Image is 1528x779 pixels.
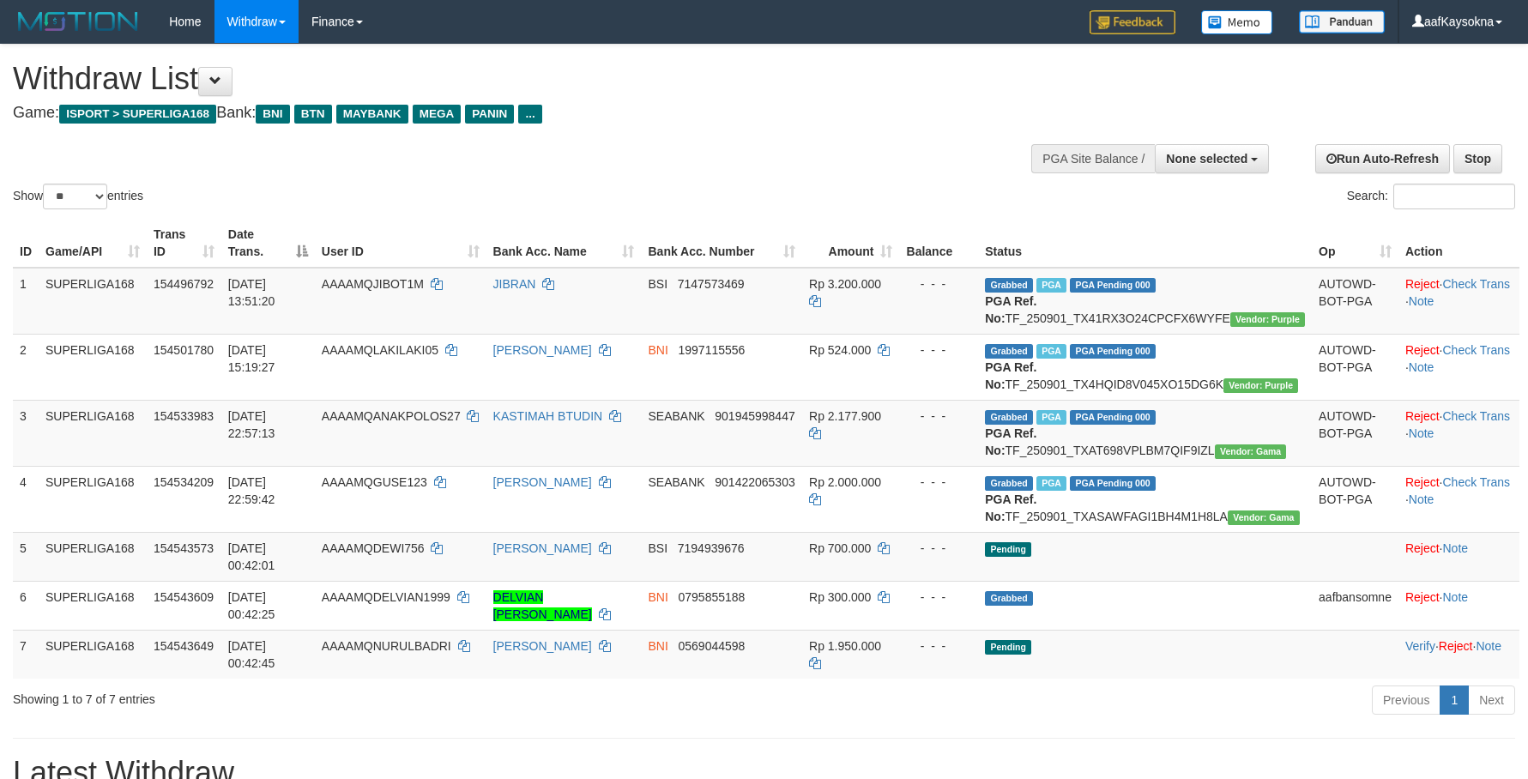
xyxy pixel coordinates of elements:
[1405,343,1440,357] a: Reject
[1398,400,1519,466] td: · ·
[59,105,216,124] span: ISPORT > SUPERLIGA168
[809,639,881,653] span: Rp 1.950.000
[413,105,462,124] span: MEGA
[1409,492,1434,506] a: Note
[715,475,794,489] span: Copy 901422065303 to clipboard
[715,409,794,423] span: Copy 901945998447 to clipboard
[228,541,275,572] span: [DATE] 00:42:01
[1372,685,1440,715] a: Previous
[13,334,39,400] td: 2
[1347,184,1515,209] label: Search:
[1409,426,1434,440] a: Note
[679,639,746,653] span: Copy 0569044598 to clipboard
[1468,685,1515,715] a: Next
[1398,466,1519,532] td: · ·
[154,541,214,555] span: 154543573
[1031,144,1155,173] div: PGA Site Balance /
[228,343,275,374] span: [DATE] 15:19:27
[493,590,592,621] a: DELVIAN [PERSON_NAME]
[493,475,592,489] a: [PERSON_NAME]
[802,219,899,268] th: Amount: activate to sort column ascending
[336,105,408,124] span: MAYBANK
[1312,334,1398,400] td: AUTOWD-BOT-PGA
[154,590,214,604] span: 154543609
[228,590,275,621] span: [DATE] 00:42:25
[809,590,871,604] span: Rp 300.000
[985,492,1036,523] b: PGA Ref. No:
[1398,334,1519,400] td: · ·
[1312,268,1398,335] td: AUTOWD-BOT-PGA
[985,278,1033,293] span: Grabbed
[1036,410,1066,425] span: Marked by aafchoeunmanni
[648,590,667,604] span: BNI
[1090,10,1175,34] img: Feedback.jpg
[228,277,275,308] span: [DATE] 13:51:20
[493,541,592,555] a: [PERSON_NAME]
[228,475,275,506] span: [DATE] 22:59:42
[985,640,1031,655] span: Pending
[147,219,221,268] th: Trans ID: activate to sort column ascending
[1036,344,1066,359] span: Marked by aafsoycanthlai
[1443,409,1511,423] a: Check Trans
[1439,639,1473,653] a: Reject
[906,637,971,655] div: - - -
[39,219,147,268] th: Game/API: activate to sort column ascending
[1201,10,1273,34] img: Button%20Memo.svg
[985,360,1036,391] b: PGA Ref. No:
[154,409,214,423] span: 154533983
[648,541,667,555] span: BSI
[809,541,871,555] span: Rp 700.000
[322,475,427,489] span: AAAAMQGUSE123
[39,630,147,679] td: SUPERLIGA168
[978,400,1312,466] td: TF_250901_TXAT698VPLBM7QIF9IZL
[648,475,704,489] span: SEABANK
[1230,312,1305,327] span: Vendor URL: https://trx4.1velocity.biz
[39,466,147,532] td: SUPERLIGA168
[906,275,971,293] div: - - -
[1299,10,1385,33] img: panduan.png
[1398,268,1519,335] td: · ·
[322,541,425,555] span: AAAAMQDEWI756
[154,277,214,291] span: 154496792
[1036,278,1066,293] span: Marked by aafsoumeymey
[809,277,881,291] span: Rp 3.200.000
[221,219,315,268] th: Date Trans.: activate to sort column descending
[13,581,39,630] td: 6
[493,409,603,423] a: KASTIMAH BTUDIN
[906,341,971,359] div: - - -
[985,410,1033,425] span: Grabbed
[1228,510,1300,525] span: Vendor URL: https://trx31.1velocity.biz
[1312,219,1398,268] th: Op: activate to sort column ascending
[985,476,1033,491] span: Grabbed
[1155,144,1269,173] button: None selected
[1036,476,1066,491] span: Marked by aafchoeunmanni
[1405,409,1440,423] a: Reject
[1443,343,1511,357] a: Check Trans
[1443,590,1469,604] a: Note
[39,268,147,335] td: SUPERLIGA168
[1398,219,1519,268] th: Action
[1312,466,1398,532] td: AUTOWD-BOT-PGA
[641,219,802,268] th: Bank Acc. Number: activate to sort column ascending
[13,630,39,679] td: 7
[648,409,704,423] span: SEABANK
[322,639,451,653] span: AAAAMQNURULBADRI
[256,105,289,124] span: BNI
[13,9,143,34] img: MOTION_logo.png
[493,343,592,357] a: [PERSON_NAME]
[13,532,39,581] td: 5
[1215,444,1287,459] span: Vendor URL: https://trx31.1velocity.biz
[228,409,275,440] span: [DATE] 22:57:13
[154,343,214,357] span: 154501780
[43,184,107,209] select: Showentries
[678,277,745,291] span: Copy 7147573469 to clipboard
[648,277,667,291] span: BSI
[13,466,39,532] td: 4
[1453,144,1502,173] a: Stop
[39,581,147,630] td: SUPERLIGA168
[518,105,541,124] span: ...
[978,334,1312,400] td: TF_250901_TX4HQID8V045XO15DG6K
[13,219,39,268] th: ID
[486,219,642,268] th: Bank Acc. Name: activate to sort column ascending
[1315,144,1450,173] a: Run Auto-Refresh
